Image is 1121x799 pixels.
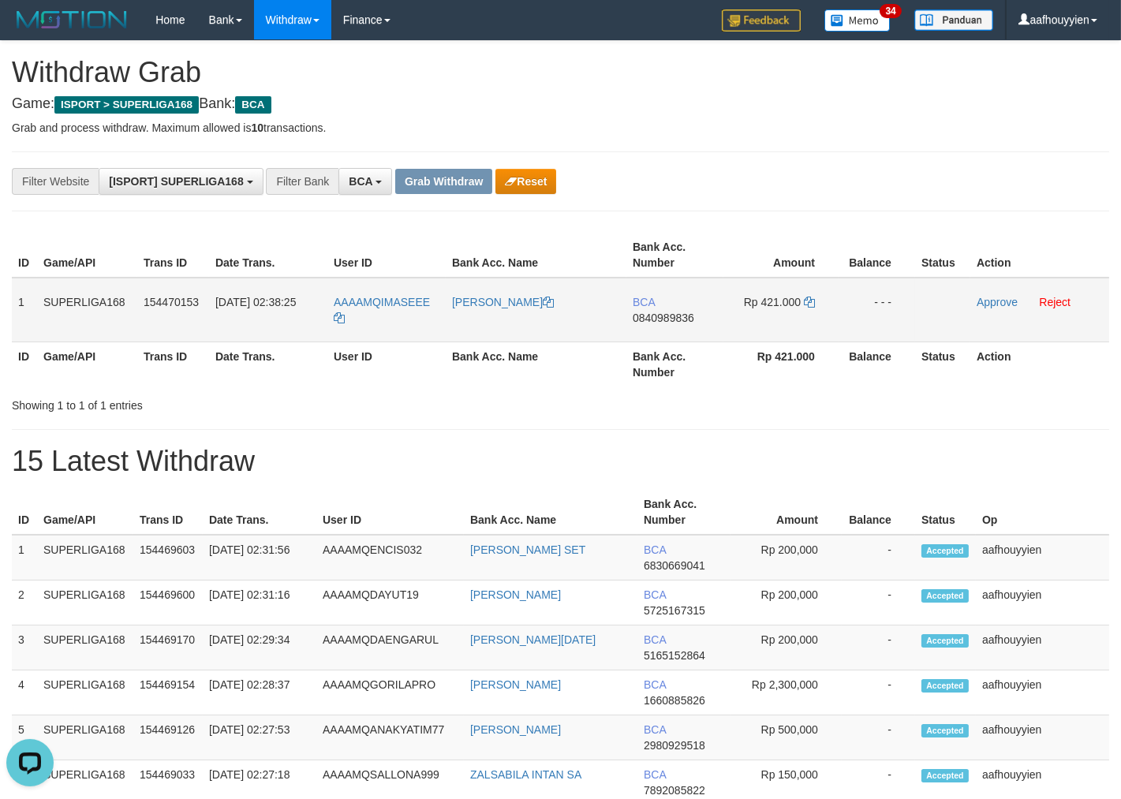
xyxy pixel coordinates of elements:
th: Action [970,342,1109,386]
span: 34 [880,4,901,18]
td: AAAAMQDAENGARUL [316,625,464,670]
td: 154469170 [133,625,203,670]
span: Accepted [921,589,969,603]
th: Bank Acc. Number [626,342,723,386]
td: - [842,625,915,670]
button: Reset [495,169,556,194]
span: [DATE] 02:38:25 [215,296,296,308]
span: BCA [644,588,666,601]
h1: 15 Latest Withdraw [12,446,1109,477]
span: Accepted [921,679,969,693]
a: Approve [977,296,1018,308]
td: SUPERLIGA168 [37,581,133,625]
button: Open LiveChat chat widget [6,6,54,54]
th: Status [915,490,976,535]
span: ISPORT > SUPERLIGA168 [54,96,199,114]
img: MOTION_logo.png [12,8,132,32]
strong: 10 [251,121,263,134]
td: aafhouyyien [976,535,1109,581]
td: 154469154 [133,670,203,715]
td: 4 [12,670,37,715]
span: AAAAMQIMASEEE [334,296,430,308]
span: Accepted [921,724,969,737]
th: Bank Acc. Number [626,233,723,278]
td: SUPERLIGA168 [37,715,133,760]
th: Date Trans. [209,233,327,278]
th: User ID [327,233,446,278]
th: Date Trans. [209,342,327,386]
td: [DATE] 02:31:56 [203,535,316,581]
span: BCA [644,768,666,781]
span: Copy 5725167315 to clipboard [644,604,705,617]
td: 154469603 [133,535,203,581]
th: Game/API [37,490,133,535]
td: [DATE] 02:29:34 [203,625,316,670]
span: BCA [644,678,666,691]
td: - - - [839,278,915,342]
td: - [842,535,915,581]
th: Game/API [37,342,137,386]
td: aafhouyyien [976,670,1109,715]
img: Button%20Memo.svg [824,9,891,32]
span: Accepted [921,769,969,782]
th: Op [976,490,1109,535]
span: BCA [644,543,666,556]
td: AAAAMQENCIS032 [316,535,464,581]
span: Copy 7892085822 to clipboard [644,784,705,797]
td: AAAAMQDAYUT19 [316,581,464,625]
td: Rp 200,000 [731,625,842,670]
a: AAAAMQIMASEEE [334,296,430,324]
td: - [842,581,915,625]
td: 1 [12,278,37,342]
span: BCA [644,633,666,646]
a: [PERSON_NAME] [452,296,554,308]
a: Copy 421000 to clipboard [804,296,815,308]
td: aafhouyyien [976,581,1109,625]
th: Bank Acc. Name [446,233,626,278]
th: ID [12,233,37,278]
th: Bank Acc. Name [464,490,637,535]
th: Balance [839,233,915,278]
button: Grab Withdraw [395,169,492,194]
button: BCA [338,168,392,195]
h4: Game: Bank: [12,96,1109,112]
span: Rp 421.000 [744,296,801,308]
span: Copy 5165152864 to clipboard [644,649,705,662]
span: Copy 0840989836 to clipboard [633,312,694,324]
td: 154469126 [133,715,203,760]
span: Copy 2980929518 to clipboard [644,739,705,752]
td: SUPERLIGA168 [37,278,137,342]
td: - [842,670,915,715]
td: AAAAMQGORILAPRO [316,670,464,715]
button: [ISPORT] SUPERLIGA168 [99,168,263,195]
th: Trans ID [137,342,209,386]
th: Action [970,233,1109,278]
td: [DATE] 02:31:16 [203,581,316,625]
td: SUPERLIGA168 [37,625,133,670]
th: Trans ID [137,233,209,278]
td: 5 [12,715,37,760]
img: panduan.png [914,9,993,31]
span: BCA [633,296,655,308]
th: Status [915,342,970,386]
th: Bank Acc. Number [637,490,731,535]
span: BCA [349,175,372,188]
td: Rp 200,000 [731,581,842,625]
td: Rp 200,000 [731,535,842,581]
img: Feedback.jpg [722,9,801,32]
span: Copy 1660885826 to clipboard [644,694,705,707]
p: Grab and process withdraw. Maximum allowed is transactions. [12,120,1109,136]
th: Balance [839,342,915,386]
div: Filter Website [12,168,99,195]
th: Rp 421.000 [723,342,839,386]
td: [DATE] 02:28:37 [203,670,316,715]
a: Reject [1039,296,1071,308]
a: [PERSON_NAME] [470,588,561,601]
th: User ID [327,342,446,386]
th: Trans ID [133,490,203,535]
td: Rp 500,000 [731,715,842,760]
span: Accepted [921,634,969,648]
th: Date Trans. [203,490,316,535]
th: Status [915,233,970,278]
td: AAAAMQANAKYATIM77 [316,715,464,760]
